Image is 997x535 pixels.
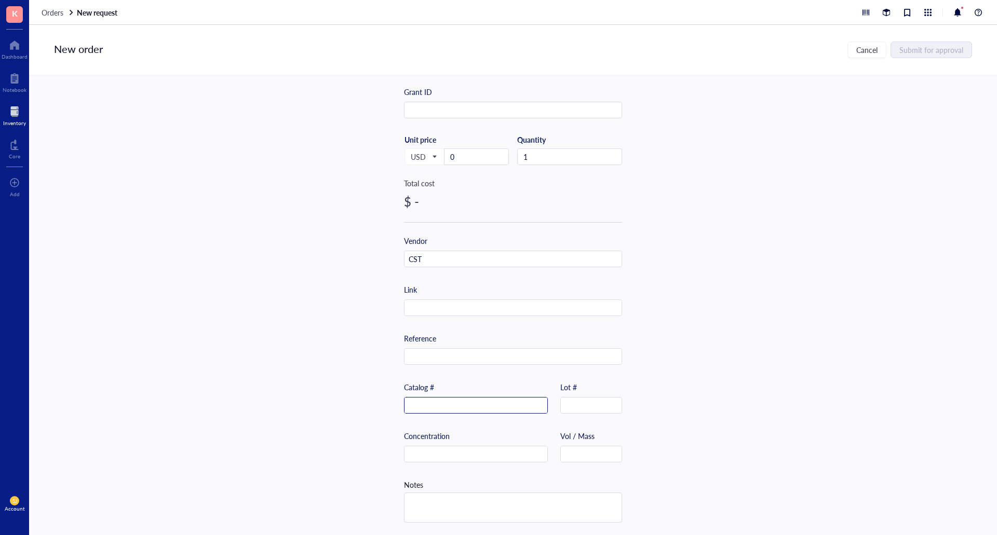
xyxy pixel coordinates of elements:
[856,46,878,54] span: Cancel
[891,42,972,58] button: Submit for approval
[560,430,595,442] div: Vol / Mass
[77,8,119,17] a: New request
[404,284,417,295] div: Link
[404,430,450,442] div: Concentration
[560,381,577,393] div: Lot #
[404,86,432,98] div: Grant ID
[404,235,427,246] div: Vendor
[404,193,622,210] div: $ -
[404,479,423,490] div: Notes
[3,87,26,93] div: Notebook
[411,152,436,161] span: USD
[517,135,622,144] div: Quantity
[404,177,622,189] div: Total cost
[2,53,28,60] div: Dashboard
[3,120,26,126] div: Inventory
[12,7,18,20] span: K
[9,153,20,159] div: Core
[3,70,26,93] a: Notebook
[847,42,886,58] button: Cancel
[9,136,20,159] a: Core
[405,135,469,144] div: Unit price
[54,42,103,58] div: New order
[42,7,63,18] span: Orders
[404,333,436,344] div: Reference
[42,8,75,17] a: Orders
[2,37,28,60] a: Dashboard
[12,498,17,504] span: SJ
[404,381,434,393] div: Catalog #
[5,505,25,512] div: Account
[3,103,26,126] a: Inventory
[10,191,20,197] div: Add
